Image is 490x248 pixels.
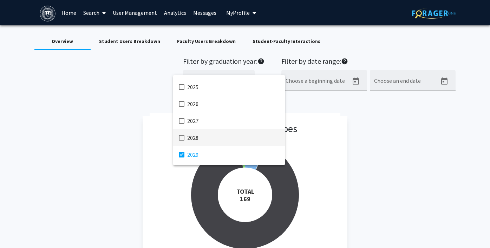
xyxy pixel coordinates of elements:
span: 2030 [187,163,279,180]
span: 2027 [187,112,279,129]
span: 2025 [187,79,279,95]
span: 2026 [187,95,279,112]
span: 2029 [187,146,279,163]
iframe: Chat [5,216,30,243]
span: 2028 [187,129,279,146]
